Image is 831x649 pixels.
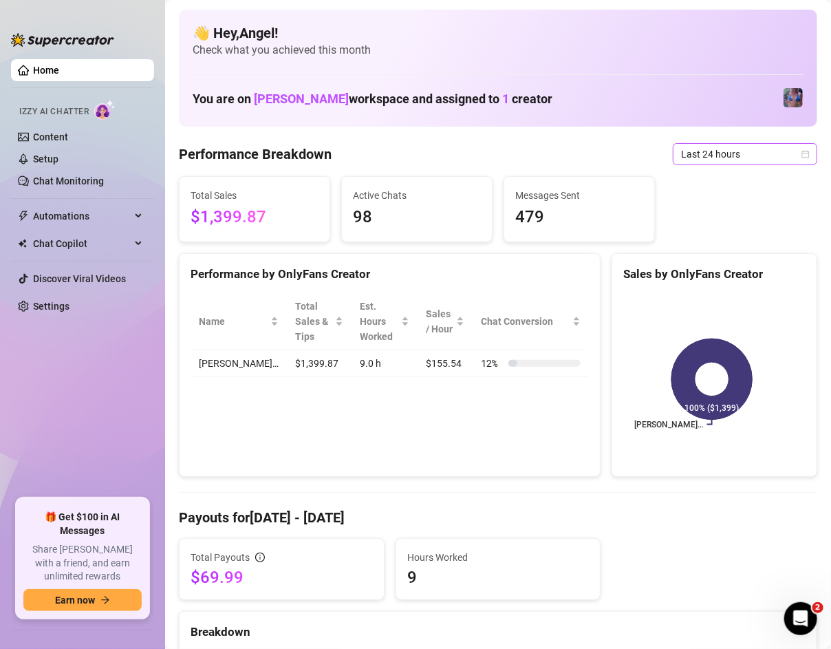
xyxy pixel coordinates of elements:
[623,265,806,284] div: Sales by OnlyFans Creator
[255,553,265,562] span: info-circle
[191,623,806,641] div: Breakdown
[426,306,454,337] span: Sales / Hour
[801,150,810,158] span: calendar
[481,356,503,371] span: 12 %
[191,188,319,203] span: Total Sales
[23,511,142,538] span: 🎁 Get $100 in AI Messages
[191,566,373,588] span: $69.99
[193,23,803,43] h4: 👋 Hey, Angel !
[33,153,58,164] a: Setup
[287,350,352,377] td: $1,399.87
[295,299,332,344] span: Total Sales & Tips
[179,508,817,527] h4: Payouts for [DATE] - [DATE]
[287,293,352,350] th: Total Sales & Tips
[191,350,287,377] td: [PERSON_NAME]…
[33,273,126,284] a: Discover Viral Videos
[193,43,803,58] span: Check what you achieved this month
[33,205,131,227] span: Automations
[812,602,823,613] span: 2
[11,33,114,47] img: logo-BBDzfeDw.svg
[33,301,69,312] a: Settings
[418,350,473,377] td: $155.54
[191,550,250,565] span: Total Payouts
[33,233,131,255] span: Chat Copilot
[515,204,643,231] span: 479
[418,293,473,350] th: Sales / Hour
[634,420,703,429] text: [PERSON_NAME]…
[407,550,590,565] span: Hours Worked
[784,602,817,635] iframe: Intercom live chat
[100,595,110,605] span: arrow-right
[254,92,349,106] span: [PERSON_NAME]
[784,88,803,107] img: Jaylie
[19,105,89,118] span: Izzy AI Chatter
[23,589,142,611] button: Earn nowarrow-right
[191,293,287,350] th: Name
[55,595,95,606] span: Earn now
[199,314,268,329] span: Name
[502,92,509,106] span: 1
[18,239,27,248] img: Chat Copilot
[360,299,398,344] div: Est. Hours Worked
[353,188,481,203] span: Active Chats
[33,65,59,76] a: Home
[681,144,809,164] span: Last 24 hours
[191,265,589,284] div: Performance by OnlyFans Creator
[33,175,104,187] a: Chat Monitoring
[353,204,481,231] span: 98
[94,100,116,120] img: AI Chatter
[515,188,643,203] span: Messages Sent
[23,543,142,584] span: Share [PERSON_NAME] with a friend, and earn unlimited rewards
[191,204,319,231] span: $1,399.87
[407,566,590,588] span: 9
[33,131,68,142] a: Content
[179,145,332,164] h4: Performance Breakdown
[193,92,552,107] h1: You are on workspace and assigned to creator
[481,314,570,329] span: Chat Conversion
[18,211,29,222] span: thunderbolt
[473,293,589,350] th: Chat Conversion
[352,350,417,377] td: 9.0 h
